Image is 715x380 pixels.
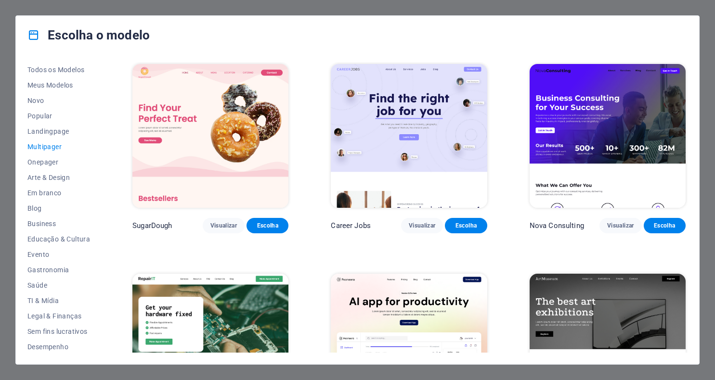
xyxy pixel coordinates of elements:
span: Escolha [453,222,479,229]
p: Nova Consulting [530,221,584,230]
span: Em branco [27,189,90,197]
span: Multipager [27,143,90,151]
span: Legal & Finanças [27,312,90,320]
span: Saúde [27,281,90,289]
button: Sem fins lucrativos [27,324,90,339]
span: Onepager [27,158,90,166]
button: Escolha [644,218,686,233]
button: Blog [27,201,90,216]
span: Educação & Cultura [27,235,90,243]
span: Visualizar [210,222,237,229]
span: Novo [27,97,90,104]
span: Escolha [254,222,281,229]
span: Todos os Modelos [27,66,90,74]
img: Career Jobs [331,64,487,208]
button: Visualizar [599,218,641,233]
p: SugarDough [132,221,172,230]
button: Meus Modelos [27,77,90,93]
button: Landingpage [27,124,90,139]
button: Escolha [247,218,288,233]
button: Visualizar [203,218,245,233]
button: Business [27,216,90,231]
button: Arte & Design [27,170,90,185]
span: TI & Mídia [27,297,90,304]
button: Novo [27,93,90,108]
span: Arte & Design [27,174,90,181]
span: Desempenho [27,343,90,351]
button: Visualizar [401,218,443,233]
button: Popular [27,108,90,124]
span: Popular [27,112,90,120]
button: Legal & Finanças [27,308,90,324]
button: Em branco [27,185,90,201]
span: Visualizar [607,222,634,229]
button: Desempenho [27,339,90,355]
span: Landingpage [27,127,90,135]
span: Sem fins lucrativos [27,328,90,335]
span: Blog [27,204,90,212]
p: Career Jobs [331,221,371,230]
span: Business [27,220,90,228]
span: Meus Modelos [27,81,90,89]
span: Visualizar [409,222,435,229]
img: SugarDough [132,64,288,208]
button: Todos os Modelos [27,62,90,77]
button: Gastronomia [27,262,90,278]
button: TI & Mídia [27,293,90,308]
button: Onepager [27,154,90,170]
button: Saúde [27,278,90,293]
span: Escolha [651,222,678,229]
img: Nova Consulting [530,64,686,208]
button: Escolha [445,218,487,233]
button: Educação & Cultura [27,231,90,247]
h4: Escolha o modelo [27,27,150,43]
button: Multipager [27,139,90,154]
span: Evento [27,251,90,258]
span: Gastronomia [27,266,90,274]
button: Evento [27,247,90,262]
